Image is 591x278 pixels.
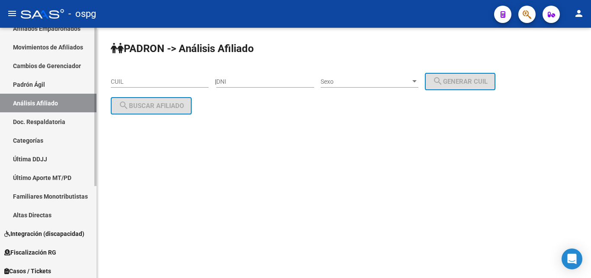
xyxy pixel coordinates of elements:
strong: PADRON -> Análisis Afiliado [111,43,254,55]
button: Buscar afiliado [111,97,192,114]
div: | [215,78,502,85]
mat-icon: search [433,76,443,86]
span: Fiscalización RG [4,248,56,257]
span: Generar CUIL [433,78,488,85]
mat-icon: search [119,100,129,111]
mat-icon: menu [7,8,17,19]
span: Casos / Tickets [4,266,51,276]
button: Generar CUIL [425,73,495,90]
span: Buscar afiliado [119,102,184,110]
span: Sexo [321,78,411,85]
mat-icon: person [574,8,584,19]
div: Open Intercom Messenger [562,249,582,269]
span: Integración (discapacidad) [4,229,84,239]
span: - ospg [68,4,96,23]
